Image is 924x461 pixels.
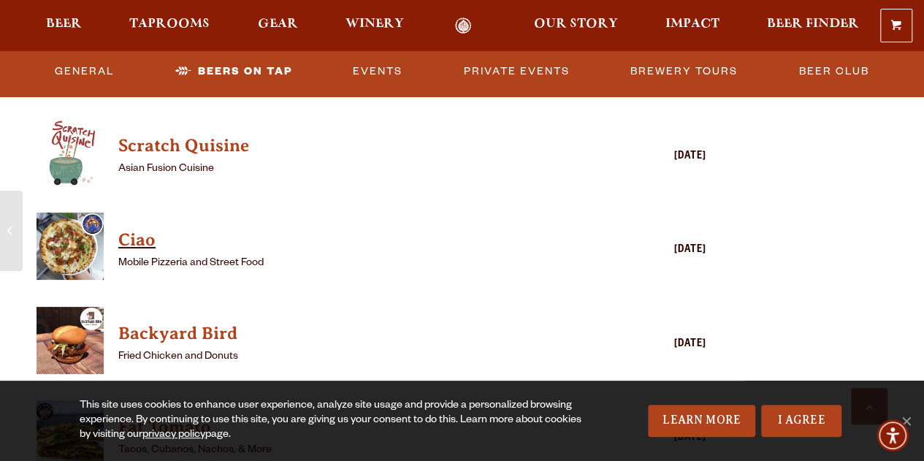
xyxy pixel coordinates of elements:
[37,18,91,34] a: Beer
[37,119,104,194] a: View Scratch Quisine details (opens in a new window)
[345,18,404,30] span: Winery
[120,18,219,34] a: Taprooms
[648,405,755,437] a: Learn More
[625,55,744,88] a: Brewery Tours
[336,18,413,34] a: Winery
[142,430,205,441] a: privacy policy
[118,226,582,255] a: View Ciao details (opens in a new window)
[118,132,582,161] a: View Scratch Quisine details (opens in a new window)
[118,255,582,273] p: Mobile Pizzeria and Street Food
[258,18,298,30] span: Gear
[129,18,210,30] span: Taprooms
[761,405,841,437] a: I Agree
[37,213,104,280] img: thumbnail food truck
[118,229,582,252] h4: Ciao
[37,307,104,382] a: View Backyard Bird details (opens in a new window)
[49,55,120,88] a: General
[757,18,868,34] a: Beer Finder
[458,55,576,88] a: Private Events
[46,18,82,30] span: Beer
[524,18,627,34] a: Our Story
[589,336,706,354] div: [DATE]
[37,213,104,288] a: View Ciao details (opens in a new window)
[118,322,582,346] h4: Backyard Bird
[118,134,582,158] h4: Scratch Quisine
[169,55,298,88] a: Beers on Tap
[877,419,909,452] div: Accessibility Menu
[118,319,582,348] a: View Backyard Bird details (opens in a new window)
[436,18,491,34] a: Odell Home
[248,18,308,34] a: Gear
[118,161,582,178] p: Asian Fusion Cuisine
[80,399,590,443] div: This site uses cookies to enhance user experience, analyze site usage and provide a personalized ...
[793,55,875,88] a: Beer Club
[37,119,104,186] img: thumbnail food truck
[534,18,618,30] span: Our Story
[589,242,706,259] div: [DATE]
[665,18,719,30] span: Impact
[37,307,104,374] img: thumbnail food truck
[118,348,582,366] p: Fried Chicken and Donuts
[767,18,859,30] span: Beer Finder
[347,55,408,88] a: Events
[656,18,729,34] a: Impact
[589,148,706,166] div: [DATE]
